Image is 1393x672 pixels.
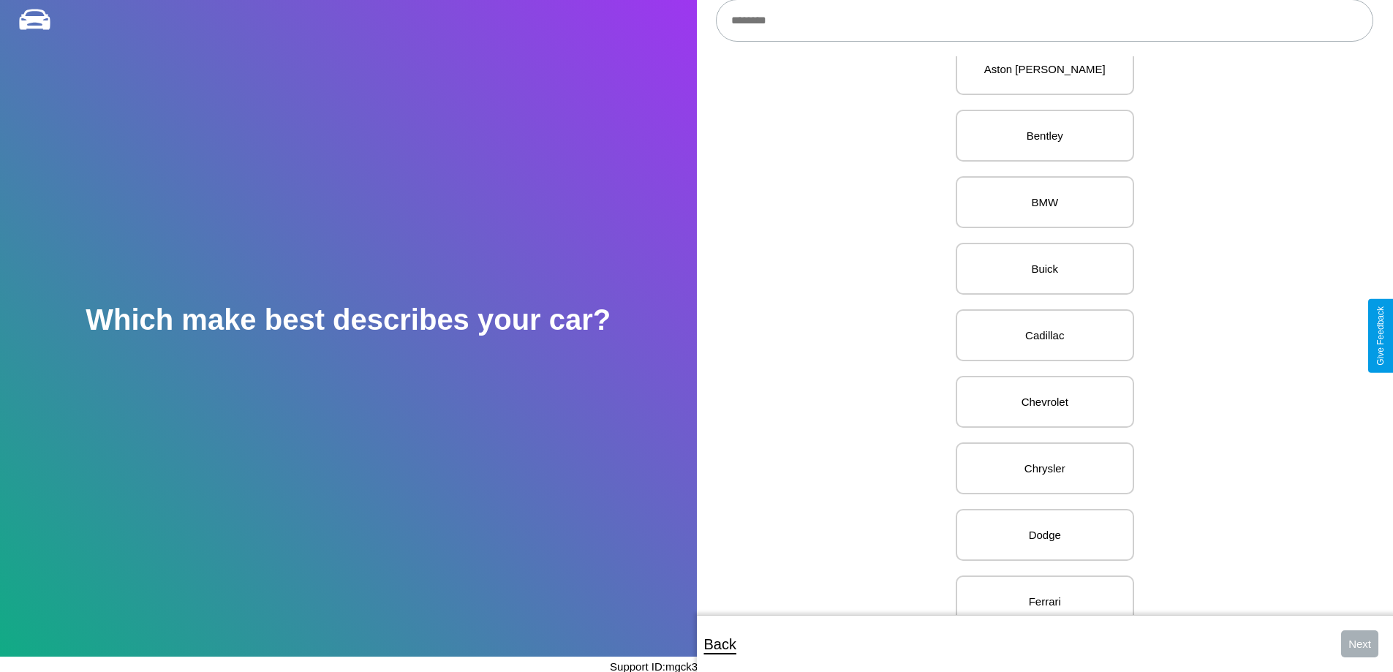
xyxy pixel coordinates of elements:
[972,325,1118,345] p: Cadillac
[704,631,736,657] p: Back
[972,59,1118,79] p: Aston [PERSON_NAME]
[86,303,611,336] h2: Which make best describes your car?
[972,392,1118,412] p: Chevrolet
[972,592,1118,611] p: Ferrari
[972,126,1118,146] p: Bentley
[1375,306,1386,366] div: Give Feedback
[1341,630,1378,657] button: Next
[972,458,1118,478] p: Chrysler
[972,192,1118,212] p: BMW
[972,259,1118,279] p: Buick
[972,525,1118,545] p: Dodge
